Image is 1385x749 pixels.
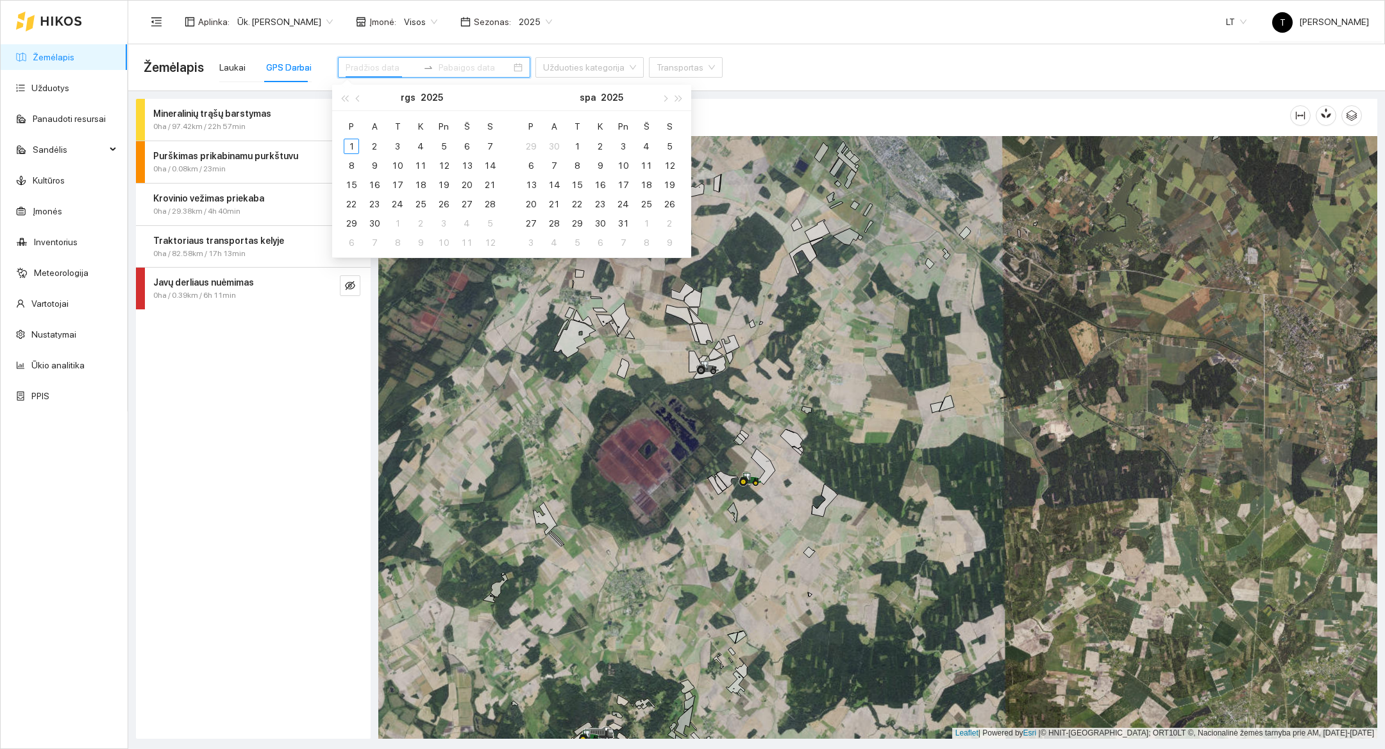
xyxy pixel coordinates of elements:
div: Laukai [219,60,246,74]
td: 2025-10-06 [340,233,363,252]
div: 13 [459,158,474,173]
span: calendar [460,17,471,27]
td: 2025-10-23 [589,194,612,214]
button: 2025 [421,85,443,110]
div: | Powered by © HNIT-[GEOGRAPHIC_DATA]; ORT10LT ©, Nacionalinė žemės tarnyba prie AM, [DATE]-[DATE] [952,728,1377,739]
div: Mineralinių trąšų barstymas0ha / 97.42km / 22h 57mineye-invisible [136,99,371,141]
a: Užduotys [31,83,69,93]
td: 2025-10-03 [612,137,635,156]
td: 2025-10-03 [432,214,455,233]
td: 2025-10-08 [386,233,409,252]
td: 2025-09-27 [455,194,478,214]
div: 20 [523,196,539,212]
td: 2025-09-04 [409,137,432,156]
div: 5 [569,235,585,250]
td: 2025-10-02 [409,214,432,233]
td: 2025-11-03 [519,233,542,252]
td: 2025-10-10 [432,233,455,252]
span: 0ha / 0.39km / 6h 11min [153,289,236,302]
div: 22 [569,196,585,212]
div: 16 [367,177,382,193]
button: rgs [401,85,415,110]
th: K [409,116,432,137]
th: P [519,116,542,137]
input: Pradžios data [346,60,418,74]
td: 2025-09-25 [409,194,432,214]
div: 5 [482,216,498,231]
td: 2025-10-01 [386,214,409,233]
div: 7 [482,139,498,154]
div: 20 [459,177,474,193]
th: A [542,116,566,137]
td: 2025-10-11 [455,233,478,252]
a: Inventorius [34,237,78,247]
a: Meteorologija [34,268,88,278]
div: 26 [436,196,451,212]
span: Ūk. Sigitas Krivickas [237,12,333,31]
button: 2025 [601,85,623,110]
td: 2025-09-10 [386,156,409,175]
div: Traktoriaus transportas kelyje0ha / 82.58km / 17h 13mineye-invisible [136,226,371,268]
div: 21 [546,196,562,212]
td: 2025-10-01 [566,137,589,156]
td: 2025-10-15 [566,175,589,194]
button: eye-invisible [340,275,360,296]
div: 5 [436,139,451,154]
span: T [1280,12,1286,33]
span: Visos [404,12,437,31]
div: 11 [413,158,428,173]
div: 24 [390,196,405,212]
a: Kultūros [33,175,65,185]
td: 2025-09-23 [363,194,386,214]
span: eye-invisible [345,280,355,293]
div: 18 [639,177,654,193]
div: Javų derliaus nuėmimas0ha / 0.39km / 6h 11mineye-invisible [136,268,371,309]
a: Ūkio analitika [31,360,85,370]
td: 2025-10-07 [363,233,386,252]
strong: Purškimas prikabinamu purkštuvu [153,151,298,161]
div: 3 [523,235,539,250]
td: 2025-10-14 [542,175,566,194]
td: 2025-09-30 [363,214,386,233]
a: PPIS [31,391,49,401]
td: 2025-10-12 [658,156,681,175]
input: Pabaigos data [439,60,511,74]
td: 2025-09-12 [432,156,455,175]
span: Sezonas : [474,15,511,29]
div: 3 [436,216,451,231]
td: 2025-10-26 [658,194,681,214]
div: 17 [616,177,631,193]
div: 2 [367,139,382,154]
div: 10 [436,235,451,250]
td: 2025-10-09 [589,156,612,175]
td: 2025-10-05 [658,137,681,156]
div: 9 [367,158,382,173]
span: 0ha / 29.38km / 4h 40min [153,205,240,218]
a: Vartotojai [31,298,69,309]
div: 1 [569,139,585,154]
td: 2025-10-04 [455,214,478,233]
div: 2 [413,216,428,231]
div: 15 [344,177,359,193]
td: 2025-09-21 [478,175,501,194]
td: 2025-10-29 [566,214,589,233]
td: 2025-09-03 [386,137,409,156]
td: 2025-10-17 [612,175,635,194]
div: 28 [546,216,562,231]
div: 21 [482,177,498,193]
div: 11 [459,235,474,250]
div: 14 [482,158,498,173]
div: 7 [616,235,631,250]
div: 19 [436,177,451,193]
div: 30 [367,216,382,231]
div: 3 [390,139,405,154]
div: 7 [367,235,382,250]
div: 29 [344,216,359,231]
div: 23 [592,196,608,212]
strong: Krovinio vežimas priekaba [153,193,264,203]
td: 2025-10-30 [589,214,612,233]
button: column-width [1290,105,1311,126]
span: LT [1226,12,1246,31]
div: 26 [662,196,677,212]
button: menu-fold [144,9,169,35]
